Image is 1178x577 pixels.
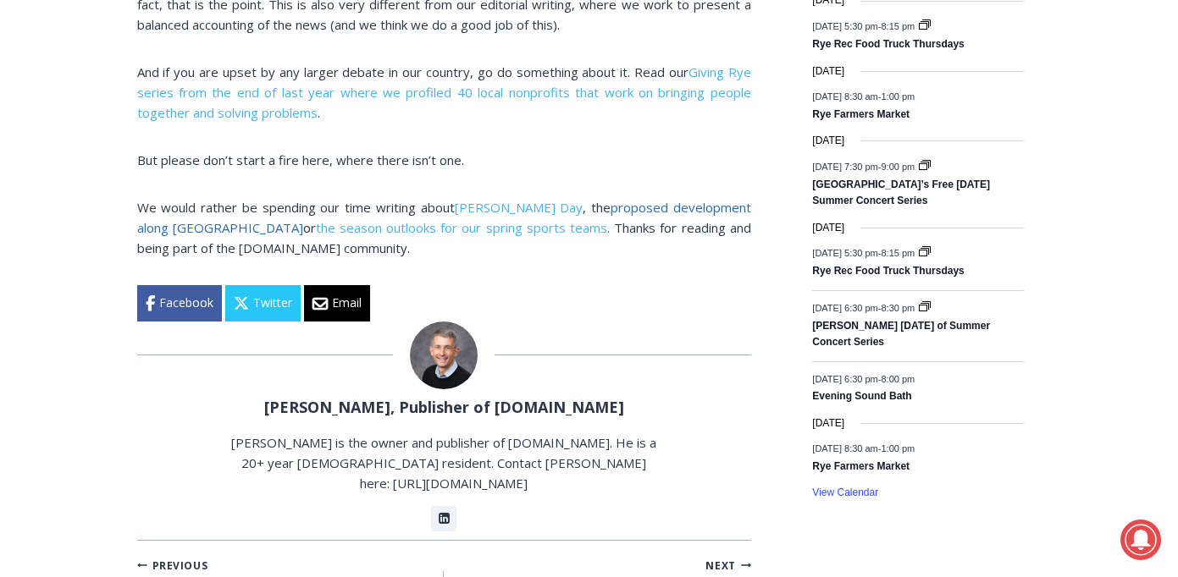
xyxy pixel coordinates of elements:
[881,247,915,257] span: 8:15 pm
[304,285,370,321] a: Email
[318,104,320,121] span: .
[583,199,611,216] span: , the
[881,20,915,30] span: 8:15 pm
[443,168,785,206] span: Intern @ [DOMAIN_NAME]
[812,91,877,101] span: [DATE] 8:30 am
[812,443,915,453] time: -
[881,91,915,101] span: 1:00 pm
[812,443,877,453] span: [DATE] 8:30 am
[812,486,878,499] a: View Calendar
[137,558,208,574] small: Previous
[812,373,915,383] time: -
[516,18,589,65] h4: Book [PERSON_NAME]'s Good Humor for Your Event
[503,5,611,77] a: Book [PERSON_NAME]'s Good Humor for Your Event
[881,302,915,312] span: 8:30 pm
[137,199,455,216] span: We would rather be spending our time writing about
[303,219,316,236] span: or
[137,285,222,321] a: Facebook
[111,30,418,47] div: Serving [GEOGRAPHIC_DATA] Since [DATE]
[812,91,915,101] time: -
[812,63,844,80] time: [DATE]
[812,302,877,312] span: [DATE] 6:30 pm
[812,20,917,30] time: -
[229,432,659,493] p: [PERSON_NAME] is the owner and publisher of [DOMAIN_NAME]. He is a 20+ year [DEMOGRAPHIC_DATA] re...
[264,397,624,417] a: [PERSON_NAME], Publisher of [DOMAIN_NAME]
[225,285,301,321] a: Twitter
[812,415,844,431] time: [DATE]
[812,220,844,236] time: [DATE]
[1,170,170,211] a: Open Tues. - Sun. [PHONE_NUMBER]
[881,161,915,171] span: 9:00 pm
[812,20,877,30] span: [DATE] 5:30 pm
[881,373,915,383] span: 8:00 pm
[812,38,964,52] a: Rye Rec Food Truck Thursdays
[812,460,910,474] a: Rye Farmers Market
[812,179,990,208] a: [GEOGRAPHIC_DATA]’s Free [DATE] Summer Concert Series
[812,161,917,171] time: -
[137,63,751,121] a: Giving Rye series from the end of last year where we profiled 40 local nonprofits that work on br...
[812,373,877,383] span: [DATE] 6:30 pm
[812,390,911,404] a: Evening Sound Bath
[316,219,607,236] a: the season outlooks for our spring sports teams
[455,199,583,216] a: [PERSON_NAME] Day
[812,247,917,257] time: -
[812,161,877,171] span: [DATE] 7:30 pm
[428,1,800,164] div: "[PERSON_NAME] and I covered the [DATE] Parade, which was a really eye opening experience as I ha...
[137,63,689,80] span: And if you are upset by any larger debate in our country, go do something about it. Read our
[174,106,241,202] div: "...watching a master [PERSON_NAME] chef prepare an omakase meal is fascinating dinner theater an...
[812,302,917,312] time: -
[812,133,844,149] time: [DATE]
[812,247,877,257] span: [DATE] 5:30 pm
[407,164,821,211] a: Intern @ [DOMAIN_NAME]
[705,558,750,574] small: Next
[812,265,964,278] a: Rye Rec Food Truck Thursdays
[137,151,464,168] span: But please don’t start a fire here, where there isn’t one.
[410,1,512,77] img: s_800_809a2aa2-bb6e-4add-8b5e-749ad0704c34.jpeg
[881,443,915,453] span: 1:00 pm
[812,320,990,349] a: [PERSON_NAME] [DATE] of Summer Concert Series
[812,108,910,122] a: Rye Farmers Market
[5,174,166,239] span: Open Tues. - Sun. [PHONE_NUMBER]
